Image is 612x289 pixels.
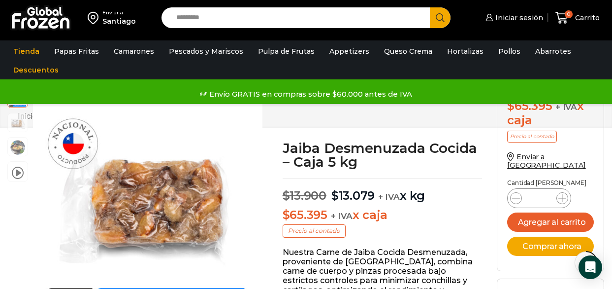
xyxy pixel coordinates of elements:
input: Product quantity [530,191,548,205]
a: Hortalizas [442,42,488,61]
span: $ [283,188,290,203]
div: Santiago [102,16,136,26]
a: Pulpa de Frutas [253,42,320,61]
span: + IVA [555,102,577,112]
a: Tienda [8,42,44,61]
a: Abarrotes [530,42,576,61]
p: x kg [283,179,482,203]
span: + IVA [331,211,353,221]
span: $ [507,99,515,113]
button: Comprar ahora [507,237,594,256]
h1: Jaiba Desmenuzada Cocida – Caja 5 kg [283,141,482,169]
div: x caja [507,99,594,128]
div: Enviar a [102,9,136,16]
p: Precio al contado [507,131,557,143]
span: plato-jaiba [8,138,28,157]
a: Queso Crema [379,42,437,61]
a: Pescados y Mariscos [164,42,248,61]
bdi: 13.900 [283,188,326,203]
span: Carrito [573,13,600,23]
span: $ [283,208,290,222]
span: 0 [565,10,573,18]
img: address-field-icon.svg [88,9,102,26]
bdi: 13.079 [331,188,375,203]
button: Search button [430,7,451,28]
bdi: 65.395 [283,208,327,222]
a: 0 Carrito [553,6,602,30]
span: $ [331,188,339,203]
a: Descuentos [8,61,64,79]
button: Agregar al carrito [507,213,594,232]
span: Iniciar sesión [493,13,543,23]
a: Iniciar sesión [483,8,543,28]
a: Pollos [493,42,525,61]
p: Precio al contado [283,224,346,237]
span: + IVA [378,192,400,202]
a: Camarones [109,42,159,61]
div: Open Intercom Messenger [579,255,602,279]
p: Cantidad [PERSON_NAME] [507,180,594,186]
a: Papas Fritas [49,42,104,61]
bdi: 65.395 [507,99,552,113]
a: Enviar a [GEOGRAPHIC_DATA] [507,152,586,170]
span: jaiba-2 [8,113,28,133]
a: Appetizers [324,42,374,61]
p: x caja [283,208,482,222]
